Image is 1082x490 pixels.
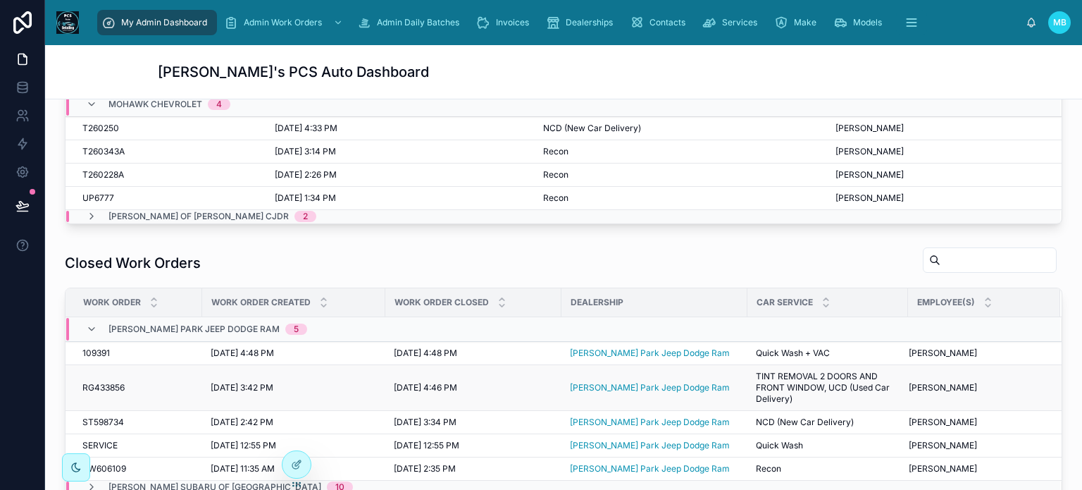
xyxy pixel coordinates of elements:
[835,169,1043,180] a: [PERSON_NAME]
[835,146,1043,157] a: [PERSON_NAME]
[756,440,900,451] a: Quick Wash
[757,297,813,308] span: Car Service
[275,192,336,204] span: [DATE] 1:34 PM
[570,348,730,359] span: [PERSON_NAME] Park Jeep Dodge Ram
[82,417,124,428] span: ST598734
[722,17,757,28] span: Services
[82,123,258,134] a: T260250
[394,297,489,308] span: Work Order Closed
[770,10,826,35] a: Make
[211,297,311,308] span: Work Order Created
[543,146,568,157] span: Recon
[835,192,1043,204] a: [PERSON_NAME]
[275,169,337,180] span: [DATE] 2:26 PM
[394,463,456,474] span: [DATE] 2:35 PM
[90,7,1026,38] div: scrollable content
[566,17,613,28] span: Dealerships
[108,99,202,110] span: Mohawk Chevrolet
[394,382,553,393] a: [DATE] 4:46 PM
[275,192,526,204] a: [DATE] 1:34 PM
[275,123,337,134] span: [DATE] 4:33 PM
[377,17,459,28] span: Admin Daily Batches
[394,382,457,393] span: [DATE] 4:46 PM
[82,463,126,474] span: PW606109
[756,417,900,428] a: NCD (New Car Delivery)
[698,10,767,35] a: Services
[543,123,826,134] a: NCD (New Car Delivery)
[275,146,336,157] span: [DATE] 3:14 PM
[756,348,830,359] span: Quick Wash + VAC
[275,169,526,180] a: [DATE] 2:26 PM
[909,463,1043,474] a: [PERSON_NAME]
[626,10,695,35] a: Contacts
[570,463,739,474] a: [PERSON_NAME] Park Jeep Dodge Ram
[543,169,826,180] a: Recon
[543,192,826,204] a: Recon
[853,17,882,28] span: Models
[211,463,377,474] a: [DATE] 11:35 AM
[121,17,207,28] span: My Admin Dashboard
[211,417,377,428] a: [DATE] 2:42 PM
[211,440,276,451] span: [DATE] 12:55 PM
[570,440,739,451] a: [PERSON_NAME] Park Jeep Dodge Ram
[570,417,730,428] span: [PERSON_NAME] Park Jeep Dodge Ram
[829,10,892,35] a: Models
[275,123,526,134] a: [DATE] 4:33 PM
[756,371,900,405] span: TINT REMOVAL 2 DOORS AND FRONT WINDOW, UCD (Used Car Delivery)
[82,146,125,157] span: T260343A
[570,382,739,393] a: [PERSON_NAME] Park Jeep Dodge Ram
[220,10,350,35] a: Admin Work Orders
[756,463,781,474] span: Recon
[244,17,322,28] span: Admin Work Orders
[394,440,553,451] a: [DATE] 12:55 PM
[82,192,114,204] span: UP6777
[353,10,469,35] a: Admin Daily Batches
[211,382,273,393] span: [DATE] 3:42 PM
[82,382,125,393] span: RG433856
[543,192,568,204] span: Recon
[909,348,977,359] span: [PERSON_NAME]
[794,17,816,28] span: Make
[756,440,803,451] span: Quick Wash
[649,17,685,28] span: Contacts
[82,146,258,157] a: T260343A
[394,348,457,359] span: [DATE] 4:48 PM
[835,146,904,157] span: [PERSON_NAME]
[108,211,289,222] span: [PERSON_NAME] of [PERSON_NAME] CJDR
[394,440,459,451] span: [DATE] 12:55 PM
[82,169,258,180] a: T260228A
[394,417,553,428] a: [DATE] 3:34 PM
[82,440,118,451] span: SERVICE
[570,440,730,451] a: [PERSON_NAME] Park Jeep Dodge Ram
[158,62,429,82] h1: [PERSON_NAME]'s PCS Auto Dashboard
[56,11,79,34] img: App logo
[82,348,110,359] span: 109391
[570,463,730,474] span: [PERSON_NAME] Park Jeep Dodge Ram
[211,440,377,451] a: [DATE] 12:55 PM
[211,417,273,428] span: [DATE] 2:42 PM
[543,146,826,157] a: Recon
[82,348,194,359] a: 109391
[909,382,977,393] span: [PERSON_NAME]
[82,169,124,180] span: T260228A
[570,382,730,393] a: [PERSON_NAME] Park Jeep Dodge Ram
[835,169,904,180] span: [PERSON_NAME]
[211,382,377,393] a: [DATE] 3:42 PM
[835,123,904,134] span: [PERSON_NAME]
[82,463,194,474] a: PW606109
[570,348,739,359] a: [PERSON_NAME] Park Jeep Dodge Ram
[496,17,529,28] span: Invoices
[1053,17,1067,28] span: MB
[542,10,623,35] a: Dealerships
[909,382,1043,393] a: [PERSON_NAME]
[303,211,308,222] div: 2
[909,348,1043,359] a: [PERSON_NAME]
[82,192,258,204] a: UP6777
[570,417,739,428] a: [PERSON_NAME] Park Jeep Dodge Ram
[82,123,119,134] span: T260250
[394,417,456,428] span: [DATE] 3:34 PM
[108,324,280,335] span: [PERSON_NAME] Park Jeep Dodge Ram
[917,297,975,308] span: Employee(s)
